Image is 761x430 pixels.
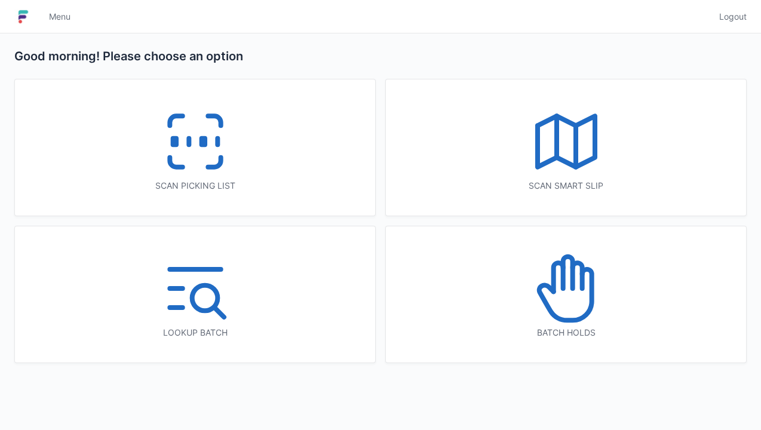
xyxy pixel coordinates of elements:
[410,327,722,339] div: Batch holds
[42,6,78,27] a: Menu
[385,79,747,216] a: Scan smart slip
[14,7,32,26] img: logo-small.jpg
[712,6,747,27] a: Logout
[14,79,376,216] a: Scan picking list
[39,180,351,192] div: Scan picking list
[385,226,747,363] a: Batch holds
[719,11,747,23] span: Logout
[410,180,722,192] div: Scan smart slip
[14,226,376,363] a: Lookup batch
[39,327,351,339] div: Lookup batch
[49,11,70,23] span: Menu
[14,48,747,64] h2: Good morning! Please choose an option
